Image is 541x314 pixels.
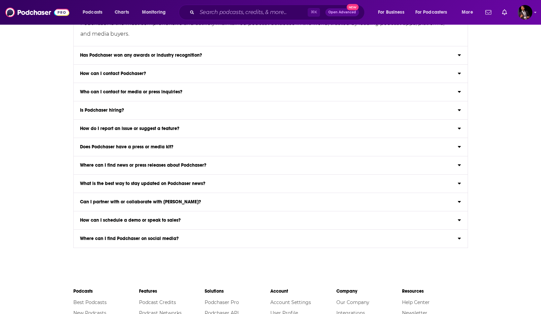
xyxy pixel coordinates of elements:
[402,299,430,305] a: Help Center
[83,8,102,17] span: Podcasts
[185,5,371,20] div: Search podcasts, credits, & more...
[80,145,173,149] h3: Does Podchaser have a press or media kit?
[115,8,129,17] span: Charts
[325,8,359,16] button: Open AdvancedNew
[5,6,69,19] img: Podchaser - Follow, Share and Rate Podcasts
[518,5,532,20] button: Show profile menu
[80,200,201,204] h3: Can I partner with or collaborate with [PERSON_NAME]?
[308,8,320,17] span: ⌘ K
[373,7,413,18] button: open menu
[518,5,532,20] span: Logged in as alex_edeling
[402,285,468,297] li: Resources
[197,7,308,18] input: Search podcasts, credits, & more...
[518,5,532,20] img: User Profile
[73,285,139,297] li: Podcasts
[73,299,107,305] a: Best Podcasts
[80,236,179,241] h3: Where can I find Podchaser on social media?
[78,7,111,18] button: open menu
[415,8,447,17] span: For Podcasters
[347,4,359,10] span: New
[142,8,166,17] span: Monitoring
[139,285,205,297] li: Features
[457,7,481,18] button: open menu
[80,163,206,168] h3: Where can I find news or press releases about Podchaser?
[80,108,124,113] h3: Is Podchaser hiring?
[80,53,202,58] h3: Has Podchaser won any awards or industry recognition?
[80,126,179,131] h3: How do I report an issue or suggest a feature?
[139,299,176,305] a: Podcast Credits
[378,8,404,17] span: For Business
[270,299,311,305] a: Account Settings
[205,299,239,305] a: Podchaser Pro
[80,71,146,76] h3: How can I contact Podchaser?
[336,285,402,297] li: Company
[80,90,182,94] h3: Who can I contact for media or press inquiries?
[499,7,510,18] a: Show notifications dropdown
[336,299,369,305] a: Our Company
[80,18,448,39] p: Podchaser is the most comprehensive and actively maintained podcast database in the world, truste...
[328,11,356,14] span: Open Advanced
[110,7,133,18] a: Charts
[205,285,270,297] li: Solutions
[483,7,494,18] a: Show notifications dropdown
[80,181,205,186] h3: What is the best way to stay updated on Podchaser news?
[411,7,457,18] button: open menu
[270,285,336,297] li: Account
[462,8,473,17] span: More
[137,7,174,18] button: open menu
[80,218,181,223] h3: How can I schedule a demo or speak to sales?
